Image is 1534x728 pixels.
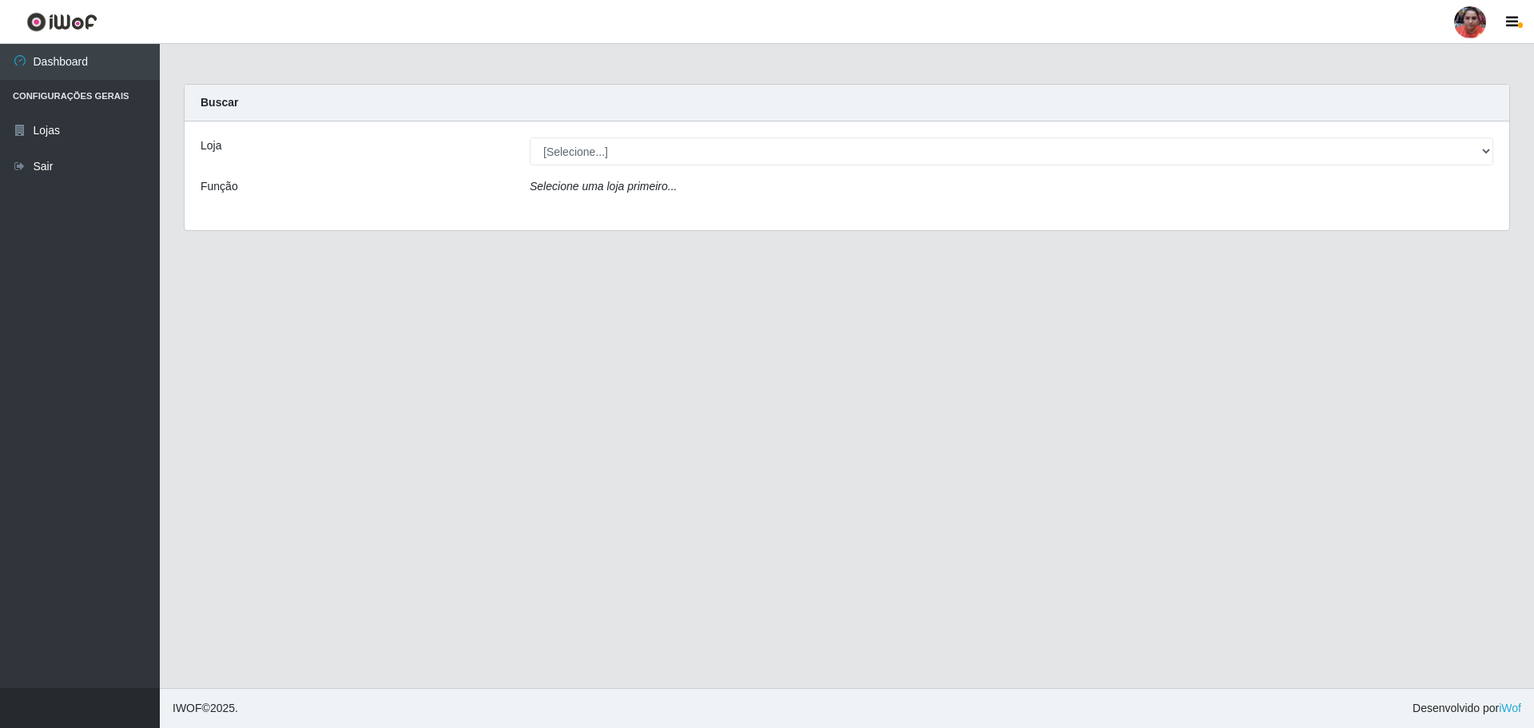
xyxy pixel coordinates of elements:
[201,96,238,109] strong: Buscar
[201,137,221,154] label: Loja
[530,180,677,193] i: Selecione uma loja primeiro...
[201,178,238,195] label: Função
[173,702,202,714] span: IWOF
[1413,700,1521,717] span: Desenvolvido por
[1499,702,1521,714] a: iWof
[26,12,97,32] img: CoreUI Logo
[173,700,238,717] span: © 2025 .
